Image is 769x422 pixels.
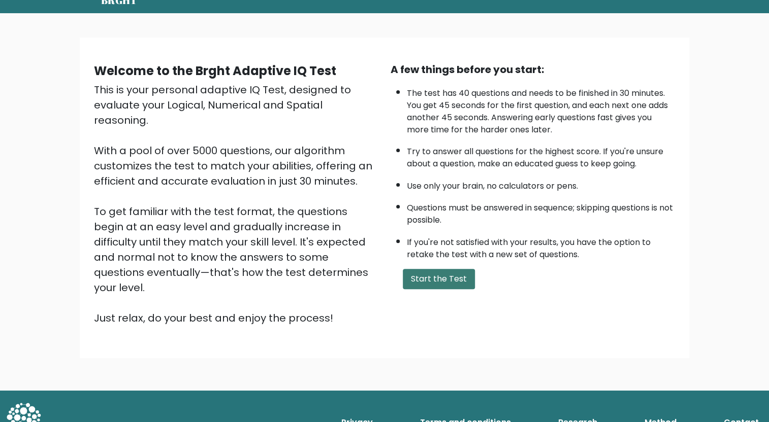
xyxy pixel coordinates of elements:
div: A few things before you start: [391,62,675,77]
button: Start the Test [403,269,475,289]
li: If you're not satisfied with your results, you have the option to retake the test with a new set ... [407,231,675,261]
b: Welcome to the Brght Adaptive IQ Test [94,62,336,79]
li: Questions must be answered in sequence; skipping questions is not possible. [407,197,675,226]
li: Use only your brain, no calculators or pens. [407,175,675,192]
li: Try to answer all questions for the highest score. If you're unsure about a question, make an edu... [407,140,675,170]
div: This is your personal adaptive IQ Test, designed to evaluate your Logical, Numerical and Spatial ... [94,82,378,326]
li: The test has 40 questions and needs to be finished in 30 minutes. You get 45 seconds for the firs... [407,82,675,136]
